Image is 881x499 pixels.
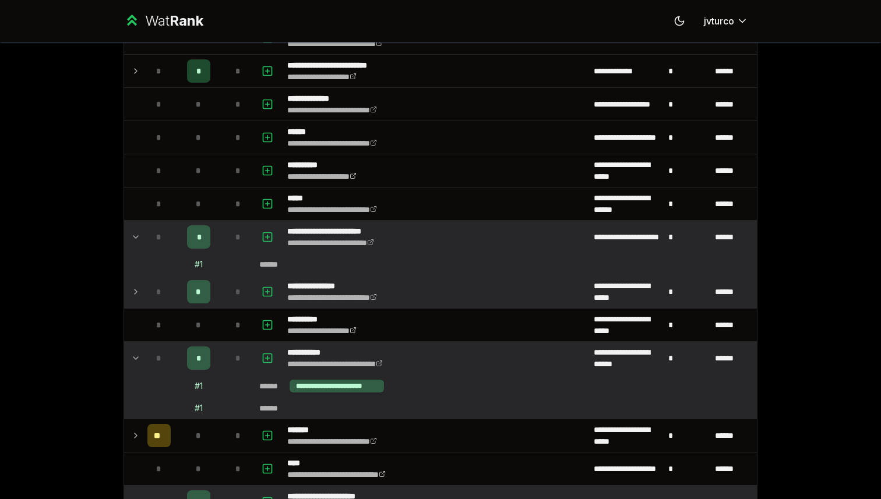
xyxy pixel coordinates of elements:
[695,10,757,31] button: jvturco
[145,12,203,30] div: Wat
[170,12,203,29] span: Rank
[195,259,203,270] div: # 1
[704,14,734,28] span: jvturco
[195,380,203,392] div: # 1
[195,402,203,414] div: # 1
[124,12,203,30] a: WatRank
